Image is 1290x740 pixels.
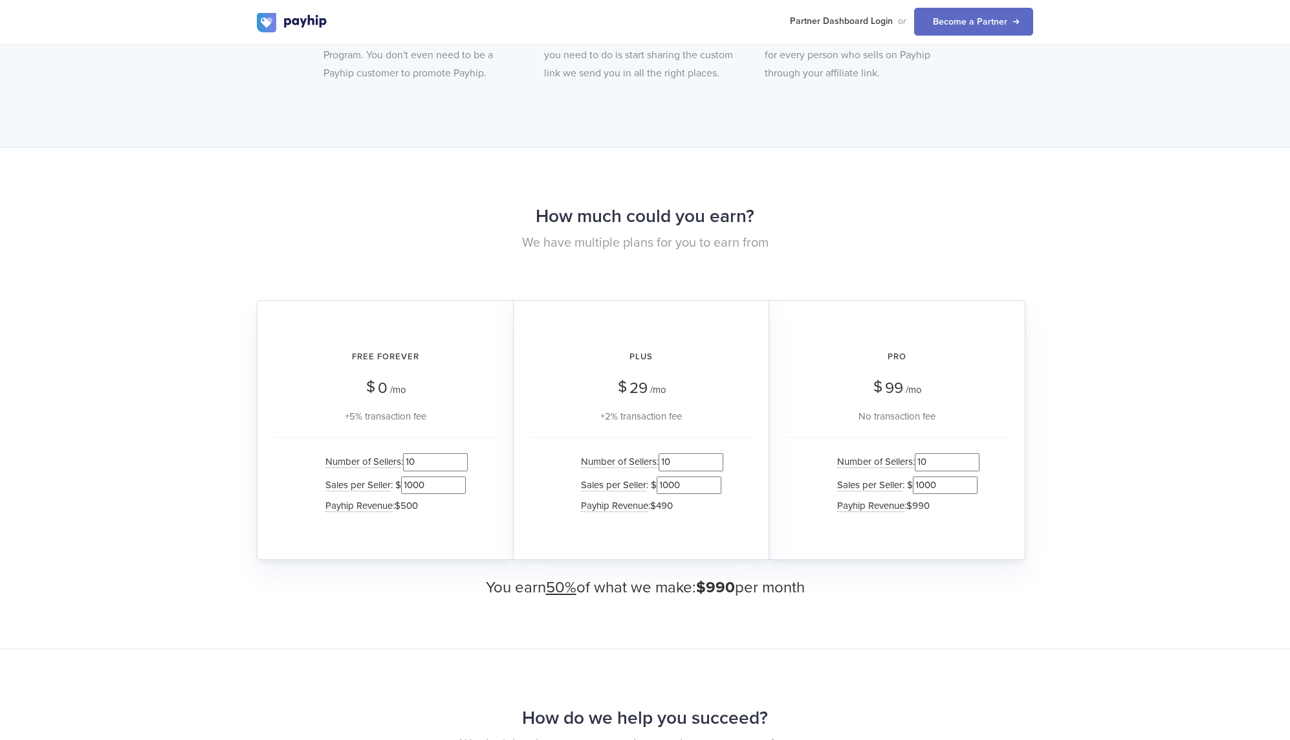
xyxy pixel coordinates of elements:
[378,379,388,398] span: 0
[581,456,657,468] span: Number of Sellers
[574,474,723,497] li: : $
[906,384,922,396] span: /mo
[546,578,576,597] u: 50%
[696,578,735,597] span: $990
[276,409,495,424] div: +5% transaction fee
[257,199,1033,234] h2: How much could you earn?
[325,500,393,512] span: Payhip Revenue
[257,234,1033,252] p: We have multiple plans for you to earn from
[885,379,903,398] span: 99
[574,497,723,515] li: :
[257,701,1033,735] h2: How do we help you succeed?
[787,409,1007,424] div: No transaction fee
[319,497,468,515] li: :
[837,500,904,512] span: Payhip Revenue
[837,479,902,491] span: Sales per Seller
[532,409,750,424] div: +2% transaction fee
[574,451,723,473] li: :
[873,373,882,401] span: $
[366,373,375,401] span: $
[395,500,418,511] span: $500
[581,479,646,491] span: Sales per Seller
[831,474,979,497] li: : $
[257,13,328,32] img: logo.svg
[831,497,979,515] li: :
[532,340,750,374] h2: Plus
[325,479,391,491] span: Sales per Seller
[629,379,648,398] span: 29
[257,579,1033,596] h3: You earn of what we make: per month
[390,384,406,396] span: /mo
[276,340,495,374] h2: Free Forever
[787,340,1007,374] h2: Pro
[319,451,468,473] li: :
[618,373,627,401] span: $
[650,384,666,396] span: /mo
[837,456,913,468] span: Number of Sellers
[914,8,1033,36] a: Become a Partner
[581,500,648,512] span: Payhip Revenue
[906,500,930,511] span: $990
[650,500,673,511] span: $490
[319,474,468,497] li: : $
[325,456,401,468] span: Number of Sellers
[831,451,979,473] li: :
